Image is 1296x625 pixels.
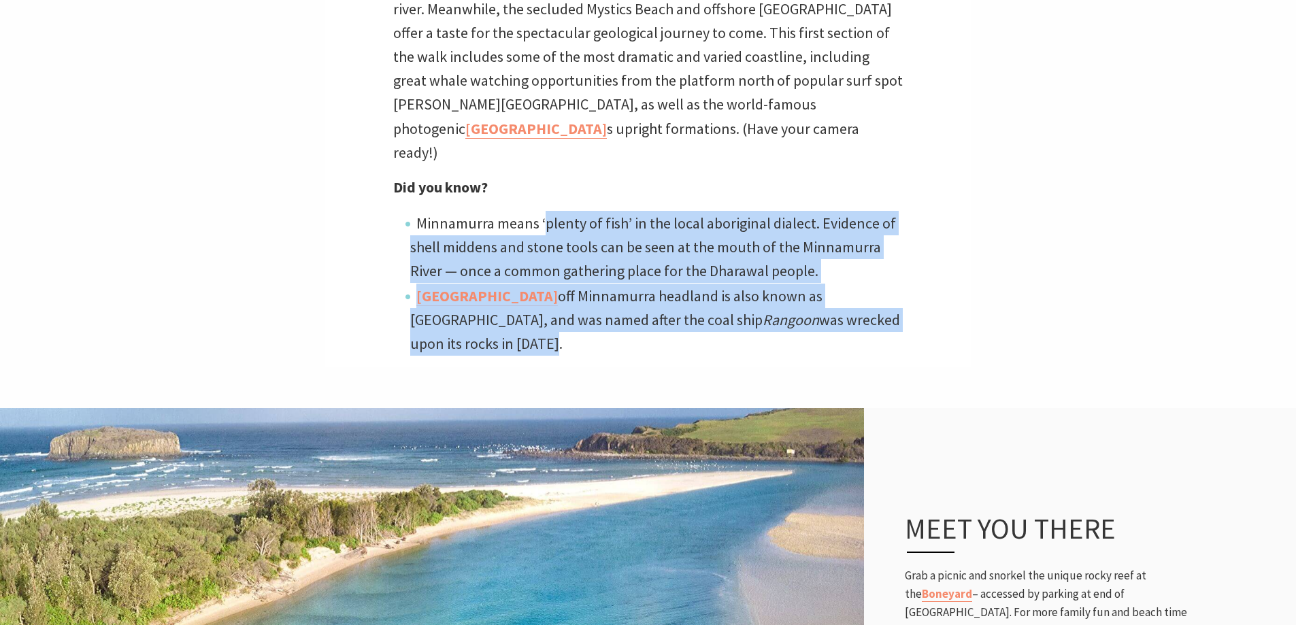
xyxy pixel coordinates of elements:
a: [GEOGRAPHIC_DATA] [416,286,558,306]
a: [GEOGRAPHIC_DATA] [465,119,607,139]
h3: Meet you There [905,511,1174,552]
strong: Did you know? [393,178,488,197]
li: Minnamurra means ‘plenty of fish’ in the local aboriginal dialect. Evidence of shell middens and ... [410,211,903,284]
a: Boneyard [922,586,972,602]
li: off Minnamurra headland is also known as [GEOGRAPHIC_DATA], and was named after the coal ship was... [410,284,903,356]
em: Rangoon [763,310,819,329]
